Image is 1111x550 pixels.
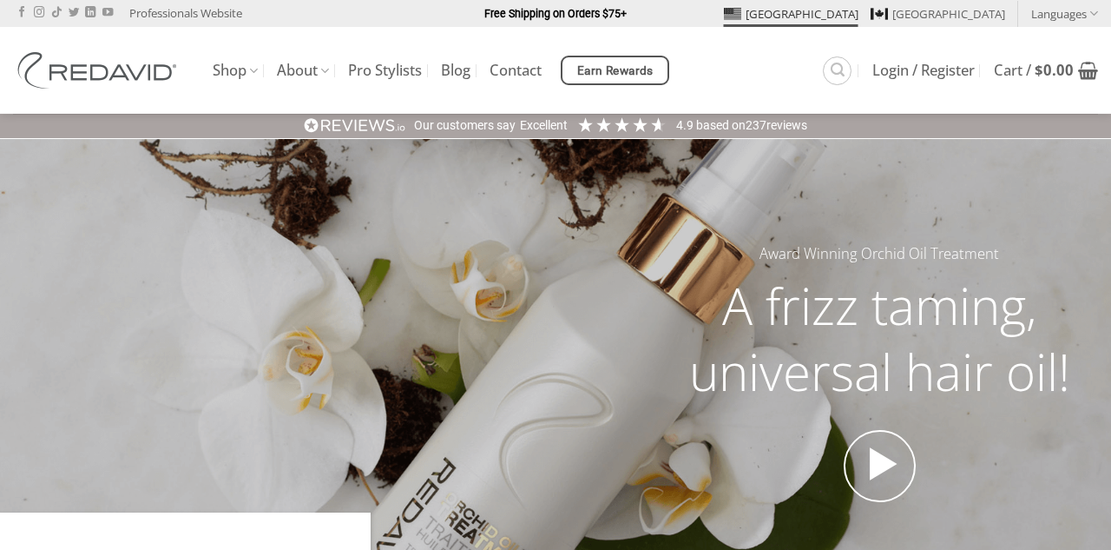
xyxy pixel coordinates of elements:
[871,1,1005,27] a: [GEOGRAPHIC_DATA]
[13,52,187,89] img: REDAVID Salon Products | United States
[746,118,766,132] span: 237
[676,118,696,132] span: 4.9
[51,7,62,19] a: Follow on TikTok
[34,7,44,19] a: Follow on Instagram
[85,7,95,19] a: Follow on LinkedIn
[304,117,406,134] img: REVIEWS.io
[348,55,422,86] a: Pro Stylists
[561,56,669,85] a: Earn Rewards
[102,7,113,19] a: Follow on YouTube
[872,55,975,86] a: Login / Register
[823,56,851,85] a: Search
[414,117,516,135] div: Our customers say
[277,54,329,88] a: About
[724,1,858,27] a: [GEOGRAPHIC_DATA]
[69,7,79,19] a: Follow on Twitter
[1031,1,1098,26] a: Languages
[661,273,1098,404] h2: A frizz taming, universal hair oil!
[213,54,258,88] a: Shop
[16,7,27,19] a: Follow on Facebook
[484,7,627,20] strong: Free Shipping on Orders $75+
[872,63,975,77] span: Login / Register
[1035,60,1043,80] span: $
[441,55,470,86] a: Blog
[577,62,654,81] span: Earn Rewards
[520,117,568,135] div: Excellent
[766,118,807,132] span: reviews
[661,242,1098,266] h5: Award Winning Orchid Oil Treatment
[994,63,1074,77] span: Cart /
[696,118,746,132] span: Based on
[994,51,1098,89] a: View cart
[844,430,917,503] a: Open video in lightbox
[1035,60,1074,80] bdi: 0.00
[576,116,667,134] div: 4.92 Stars
[490,55,542,86] a: Contact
